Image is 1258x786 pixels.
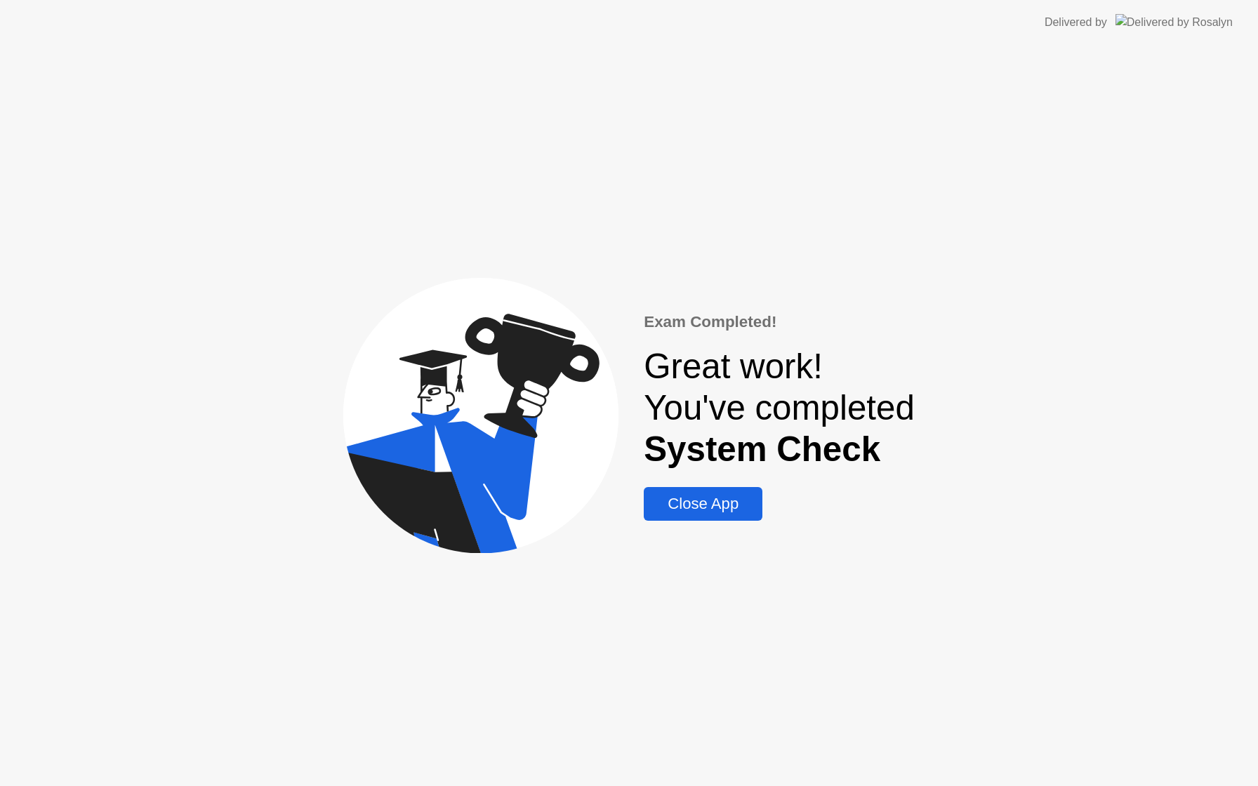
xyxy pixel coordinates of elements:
div: Close App [648,495,758,513]
div: Exam Completed! [644,310,915,334]
div: Great work! You've completed [644,345,915,469]
b: System Check [644,429,880,468]
button: Close App [644,487,762,521]
img: Delivered by Rosalyn [1115,14,1233,30]
div: Delivered by [1045,14,1107,31]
